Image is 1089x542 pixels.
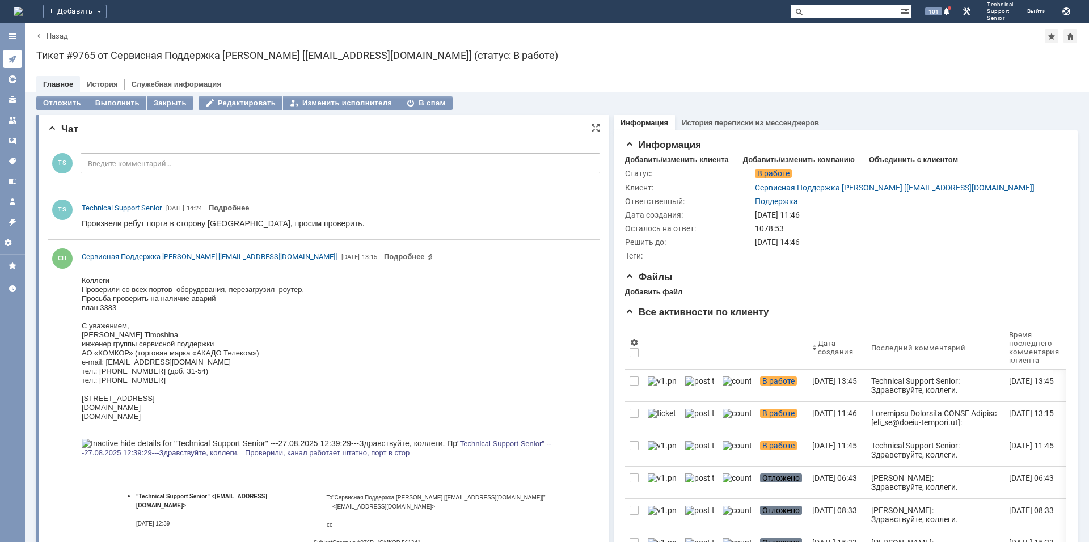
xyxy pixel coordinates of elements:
span: Настройки [630,338,639,347]
a: Команды и агенты [3,111,22,129]
div: [DATE] 06:43 [812,473,857,482]
a: counter.png [718,467,755,498]
div: [DATE] 13:45 [1009,376,1054,386]
img: v1.png [648,506,676,515]
img: counter.png [723,473,751,482]
a: [DATE] 06:43 [808,467,867,498]
div: Сделать домашней страницей [1063,29,1077,43]
span: Technical [987,1,1014,8]
div: Последний комментарий [871,344,965,352]
div: [DATE] 06:43 [1009,473,1054,482]
a: Loremipsu Dolorsita CONSE Adipisc [eli_se@doeiu-tempori.ut]: Laboree Doloremag al enim admini ven... [867,402,1004,434]
img: counter.png [723,376,751,386]
span: Чат [48,124,78,134]
font: To [244,227,251,233]
a: Настройки [3,234,22,252]
span: В работе [760,409,797,418]
span: Файлы [625,272,673,282]
a: Подробнее [209,204,250,212]
font: cc [245,254,251,260]
a: Отложено [755,499,808,531]
a: Перейти в интерфейс администратора [960,5,973,18]
a: Информация [621,118,668,127]
th: Время последнего комментария клиента [1004,326,1073,370]
img: v1.png [648,441,676,450]
a: База знаний [3,172,22,190]
button: Сохранить лог [1060,5,1073,18]
div: [DATE] 11:45 [1009,441,1054,450]
a: Technical Support Senior: Здравствуйте, коллеги. Проверили, канал работает штатно, порт в апе, ви... [867,370,1004,401]
img: v1.png [648,473,676,482]
a: counter.png [718,499,755,531]
a: [DATE] 13:45 [1004,370,1073,401]
a: Активности [3,50,22,68]
a: В работе [755,434,808,466]
div: Добавить файл [625,287,682,297]
img: v1.png [648,376,676,386]
span: Расширенный поиск [900,5,911,16]
a: [PERSON_NAME]: Здравствуйте, коллеги. Проверили, канал работает штатно,потерь и прерываний не фик... [867,499,1004,531]
span: 101 [925,7,942,15]
div: Тикет #9765 от Сервисная Поддержка [PERSON_NAME] [[EMAIL_ADDRESS][DOMAIN_NAME]] (статус: В работе) [36,50,1078,61]
div: [DATE] 11:46 [755,210,1060,219]
a: [DATE] 08:33 [1004,499,1073,531]
a: Правила автоматизации [3,213,22,231]
div: Ответственный: [625,197,753,206]
div: Статус: [625,169,753,178]
div: [PERSON_NAME]: Здравствуйте, коллеги. Проверили, канал работает штатно,потерь и прерываний не фик... [871,473,1000,519]
a: Шаблоны комментариев [3,132,22,150]
font: Subject [232,272,251,278]
font: Ответ на #9765: КОМКОР 561341 [251,272,339,278]
div: Добавить [43,5,107,18]
span: Все активности по клиенту [625,307,769,317]
span: В работе [755,169,792,178]
span: TS [52,153,73,173]
a: Сервисная Поддержка [PERSON_NAME] [[EMAIL_ADDRESS][DOMAIN_NAME]] [755,183,1035,192]
div: [DATE] 08:33 [1009,506,1054,515]
div: Объединить с клиентом [869,155,958,164]
div: Добавить/изменить компанию [743,155,855,164]
span: 14:24 [187,205,202,212]
a: [DATE] 11:45 [808,434,867,466]
span: Senior [987,15,1014,22]
div: [DATE] 13:45 [812,376,857,386]
span: Информация [625,139,701,150]
a: [DATE] 11:45 [1004,434,1073,466]
div: Решить до: [625,238,753,247]
a: Служебная информация [131,80,221,88]
a: [PERSON_NAME]: Здравствуйте, коллеги. Проверили, канал работает штатно,потерь и прерываний не фик... [867,467,1004,498]
div: Добавить в избранное [1045,29,1058,43]
a: v1.png [643,499,681,531]
img: post ticket.png [685,376,714,386]
div: 1078:53 [755,224,1060,233]
a: Главное [43,80,73,88]
a: [DATE] 13:45 [808,370,867,401]
a: Теги [3,152,22,170]
img: counter.png [723,409,751,418]
a: Мой профиль [3,193,22,211]
span: 13:15 [362,253,377,261]
a: post ticket.png [681,467,718,498]
font: "Сервисная Поддержка [PERSON_NAME] [[EMAIL_ADDRESS][DOMAIN_NAME]]" <[EMAIL_ADDRESS][DOMAIN_NAME]> [251,227,464,242]
a: Сервисная Поддержка [PERSON_NAME] [[EMAIL_ADDRESS][DOMAIN_NAME]] [82,251,337,262]
a: v1.png [643,370,681,401]
span: В работе [760,441,797,450]
a: Отложено [755,467,808,498]
span: В работе [760,376,797,386]
div: [DATE] 13:15 [1009,409,1054,418]
span: Отложено [760,473,802,482]
a: Поддержка [755,197,798,206]
a: post ticket.png [681,499,718,531]
img: counter.png [723,441,751,450]
span: [DATE] [166,205,184,212]
font: [DATE] 12:39 [54,253,88,259]
img: post ticket.png [685,473,714,482]
div: [DATE] 11:46 [812,409,857,418]
div: Technical Support Senior: Здравствуйте, коллеги. Проверили, канал работает штатно, порт в апе, ви... [871,376,1000,422]
a: [DATE] 06:43 [1004,467,1073,498]
span: Сервисная Поддержка [PERSON_NAME] [[EMAIL_ADDRESS][DOMAIN_NAME]] [82,252,337,261]
a: [DATE] 13:15 [1004,402,1073,434]
a: post ticket.png [681,402,718,434]
a: История [87,80,117,88]
a: Общая аналитика [3,70,22,88]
